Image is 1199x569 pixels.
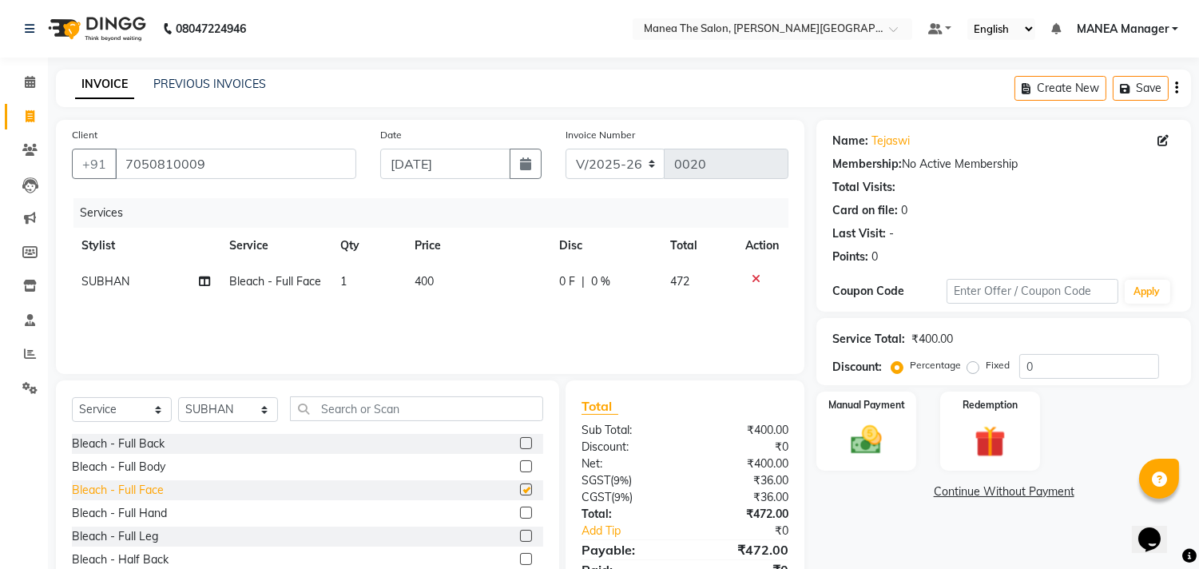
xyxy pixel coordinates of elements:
[685,540,801,559] div: ₹472.00
[832,179,895,196] div: Total Visits:
[828,398,905,412] label: Manual Payment
[685,472,801,489] div: ₹36.00
[963,398,1018,412] label: Redemption
[290,396,543,421] input: Search or Scan
[1125,280,1170,304] button: Apply
[841,422,891,458] img: _cash.svg
[832,225,886,242] div: Last Visit:
[115,149,356,179] input: Search by Name/Mobile/Email/Code
[736,228,788,264] th: Action
[965,422,1015,461] img: _gift.svg
[661,228,736,264] th: Total
[81,274,129,288] span: SUBHAN
[832,156,1175,173] div: No Active Membership
[570,456,685,472] div: Net:
[570,506,685,523] div: Total:
[591,273,610,290] span: 0 %
[72,551,169,568] div: Bleach - Half Back
[832,133,868,149] div: Name:
[72,436,165,452] div: Bleach - Full Back
[832,359,882,376] div: Discount:
[910,358,961,372] label: Percentage
[41,6,150,51] img: logo
[832,249,868,265] div: Points:
[75,70,134,99] a: INVOICE
[986,358,1010,372] label: Fixed
[947,279,1118,304] input: Enter Offer / Coupon Code
[73,198,800,228] div: Services
[72,459,165,475] div: Bleach - Full Body
[832,283,947,300] div: Coupon Code
[685,422,801,439] div: ₹400.00
[570,422,685,439] div: Sub Total:
[685,456,801,472] div: ₹400.00
[832,331,905,348] div: Service Total:
[153,77,266,91] a: PREVIOUS INVOICES
[1014,76,1106,101] button: Create New
[614,491,629,503] span: 9%
[670,274,689,288] span: 472
[705,523,801,539] div: ₹0
[582,398,618,415] span: Total
[1132,505,1183,553] iframe: chat widget
[566,128,635,142] label: Invoice Number
[901,202,907,219] div: 0
[220,228,332,264] th: Service
[331,228,405,264] th: Qty
[570,472,685,489] div: ( )
[405,228,550,264] th: Price
[582,473,610,487] span: SGST
[911,331,953,348] div: ₹400.00
[72,482,164,499] div: Bleach - Full Face
[889,225,894,242] div: -
[582,490,611,504] span: CGST
[820,483,1188,500] a: Continue Without Payment
[570,523,705,539] a: Add Tip
[380,128,402,142] label: Date
[570,540,685,559] div: Payable:
[832,156,902,173] div: Membership:
[871,133,910,149] a: Tejaswi
[550,228,661,264] th: Disc
[559,273,575,290] span: 0 F
[685,439,801,456] div: ₹0
[415,274,434,288] span: 400
[570,489,685,506] div: ( )
[72,128,97,142] label: Client
[229,274,321,288] span: Bleach - Full Face
[72,149,117,179] button: +91
[613,474,629,487] span: 9%
[1077,21,1169,38] span: MANEA Manager
[1113,76,1169,101] button: Save
[582,273,585,290] span: |
[685,489,801,506] div: ₹36.00
[72,528,158,545] div: Bleach - Full Leg
[340,274,347,288] span: 1
[685,506,801,523] div: ₹472.00
[871,249,878,265] div: 0
[176,6,246,51] b: 08047224946
[72,505,167,522] div: Bleach - Full Hand
[72,228,220,264] th: Stylist
[832,202,898,219] div: Card on file:
[570,439,685,456] div: Discount:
